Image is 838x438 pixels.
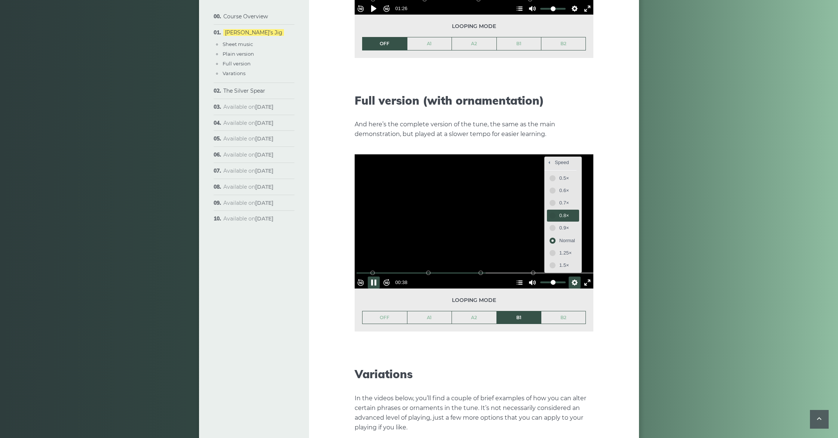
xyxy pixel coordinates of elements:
strong: [DATE] [255,120,273,126]
a: Sheet music [223,41,253,47]
span: Available on [223,215,273,222]
a: A1 [407,37,452,50]
span: Available on [223,135,273,142]
a: [PERSON_NAME]’s Jig [223,29,284,36]
a: B1 [497,37,541,50]
p: And here’s the complete version of the tune, the same as the main demonstration, but played at a ... [355,120,593,139]
span: Looping mode [362,22,586,31]
a: OFF [363,311,407,324]
a: Varations [223,70,245,76]
span: Available on [223,183,273,190]
a: A2 [452,311,496,324]
a: A1 [407,311,452,324]
span: Available on [223,167,273,174]
strong: [DATE] [255,167,273,174]
span: Available on [223,151,273,158]
strong: [DATE] [255,215,273,222]
a: A2 [452,37,496,50]
a: Plain version [223,51,254,57]
strong: [DATE] [255,151,273,158]
strong: [DATE] [255,104,273,110]
a: The Silver Spear [223,87,265,94]
strong: [DATE] [255,200,273,206]
a: Full version [223,61,251,67]
a: Course Overview [223,13,268,20]
strong: [DATE] [255,183,273,190]
h2: Variations [355,367,593,381]
span: Looping mode [362,296,586,305]
span: Available on [223,104,273,110]
h2: Full version (with ornamentation) [355,94,593,107]
span: Available on [223,120,273,126]
p: In the videos below, you’ll find a couple of brief examples of how you can alter certain phrases ... [355,394,593,432]
span: Available on [223,200,273,206]
strong: [DATE] [255,135,273,142]
a: B2 [541,37,585,50]
a: B2 [541,311,585,324]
